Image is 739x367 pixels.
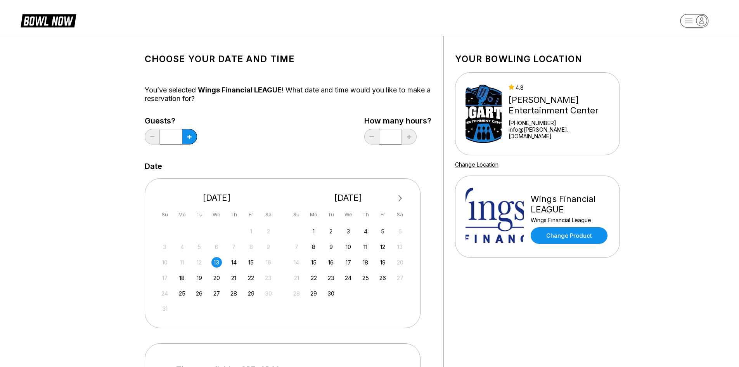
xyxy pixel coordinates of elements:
[531,227,607,244] a: Change Product
[455,161,498,168] a: Change Location
[145,162,162,170] label: Date
[157,193,277,203] div: [DATE]
[308,242,319,252] div: Choose Monday, September 8th, 2025
[263,226,273,237] div: Not available Saturday, August 2nd, 2025
[263,257,273,268] div: Not available Saturday, August 16th, 2025
[159,257,170,268] div: Not available Sunday, August 10th, 2025
[228,257,239,268] div: Choose Thursday, August 14th, 2025
[466,188,524,246] img: Wings Financial LEAGUE
[159,209,170,220] div: Su
[159,225,275,314] div: month 2025-08
[211,273,222,283] div: Choose Wednesday, August 20th, 2025
[288,193,408,203] div: [DATE]
[509,126,609,139] a: info@[PERSON_NAME]...[DOMAIN_NAME]
[531,217,609,223] div: Wings Financial League
[326,209,336,220] div: Tu
[263,288,273,299] div: Not available Saturday, August 30th, 2025
[509,84,609,91] div: 4.8
[326,257,336,268] div: Choose Tuesday, September 16th, 2025
[531,194,609,215] div: Wings Financial LEAGUE
[159,273,170,283] div: Not available Sunday, August 17th, 2025
[211,257,222,268] div: Choose Wednesday, August 13th, 2025
[177,242,187,252] div: Not available Monday, August 4th, 2025
[228,273,239,283] div: Choose Thursday, August 21st, 2025
[308,226,319,237] div: Choose Monday, September 1st, 2025
[246,273,256,283] div: Choose Friday, August 22nd, 2025
[194,273,204,283] div: Choose Tuesday, August 19th, 2025
[364,117,431,125] label: How many hours?
[246,242,256,252] div: Not available Friday, August 8th, 2025
[395,273,405,283] div: Not available Saturday, September 27th, 2025
[177,288,187,299] div: Choose Monday, August 25th, 2025
[194,209,204,220] div: Tu
[194,288,204,299] div: Choose Tuesday, August 26th, 2025
[395,242,405,252] div: Not available Saturday, September 13th, 2025
[360,226,371,237] div: Choose Thursday, September 4th, 2025
[198,86,282,94] span: Wings Financial LEAGUE
[194,242,204,252] div: Not available Tuesday, August 5th, 2025
[291,209,302,220] div: Su
[194,257,204,268] div: Not available Tuesday, August 12th, 2025
[395,226,405,237] div: Not available Saturday, September 6th, 2025
[326,288,336,299] div: Choose Tuesday, September 30th, 2025
[326,242,336,252] div: Choose Tuesday, September 9th, 2025
[377,242,388,252] div: Choose Friday, September 12th, 2025
[455,54,620,64] h1: Your bowling location
[211,242,222,252] div: Not available Wednesday, August 6th, 2025
[145,117,197,125] label: Guests?
[343,226,353,237] div: Choose Wednesday, September 3rd, 2025
[394,192,407,205] button: Next Month
[228,209,239,220] div: Th
[228,242,239,252] div: Not available Thursday, August 7th, 2025
[159,242,170,252] div: Not available Sunday, August 3rd, 2025
[343,273,353,283] div: Choose Wednesday, September 24th, 2025
[177,209,187,220] div: Mo
[263,209,273,220] div: Sa
[145,86,431,103] div: You’ve selected ! What date and time would you like to make a reservation for?
[291,242,302,252] div: Not available Sunday, September 7th, 2025
[246,226,256,237] div: Not available Friday, August 1st, 2025
[360,242,371,252] div: Choose Thursday, September 11th, 2025
[377,209,388,220] div: Fr
[246,209,256,220] div: Fr
[509,120,609,126] div: [PHONE_NUMBER]
[326,226,336,237] div: Choose Tuesday, September 2nd, 2025
[308,273,319,283] div: Choose Monday, September 22nd, 2025
[360,209,371,220] div: Th
[263,273,273,283] div: Not available Saturday, August 23rd, 2025
[177,273,187,283] div: Choose Monday, August 18th, 2025
[177,257,187,268] div: Not available Monday, August 11th, 2025
[246,288,256,299] div: Choose Friday, August 29th, 2025
[159,288,170,299] div: Not available Sunday, August 24th, 2025
[377,257,388,268] div: Choose Friday, September 19th, 2025
[291,288,302,299] div: Not available Sunday, September 28th, 2025
[145,54,431,64] h1: Choose your Date and time
[308,209,319,220] div: Mo
[246,257,256,268] div: Choose Friday, August 15th, 2025
[360,257,371,268] div: Choose Thursday, September 18th, 2025
[326,273,336,283] div: Choose Tuesday, September 23rd, 2025
[308,257,319,268] div: Choose Monday, September 15th, 2025
[343,209,353,220] div: We
[263,242,273,252] div: Not available Saturday, August 9th, 2025
[377,226,388,237] div: Choose Friday, September 5th, 2025
[395,257,405,268] div: Not available Saturday, September 20th, 2025
[291,257,302,268] div: Not available Sunday, September 14th, 2025
[377,273,388,283] div: Choose Friday, September 26th, 2025
[360,273,371,283] div: Choose Thursday, September 25th, 2025
[228,288,239,299] div: Choose Thursday, August 28th, 2025
[290,225,407,299] div: month 2025-09
[466,85,502,143] img: Bogart's Entertainment Center
[343,257,353,268] div: Choose Wednesday, September 17th, 2025
[291,273,302,283] div: Not available Sunday, September 21st, 2025
[211,209,222,220] div: We
[211,288,222,299] div: Choose Wednesday, August 27th, 2025
[159,303,170,314] div: Not available Sunday, August 31st, 2025
[395,209,405,220] div: Sa
[343,242,353,252] div: Choose Wednesday, September 10th, 2025
[509,95,609,116] div: [PERSON_NAME] Entertainment Center
[308,288,319,299] div: Choose Monday, September 29th, 2025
